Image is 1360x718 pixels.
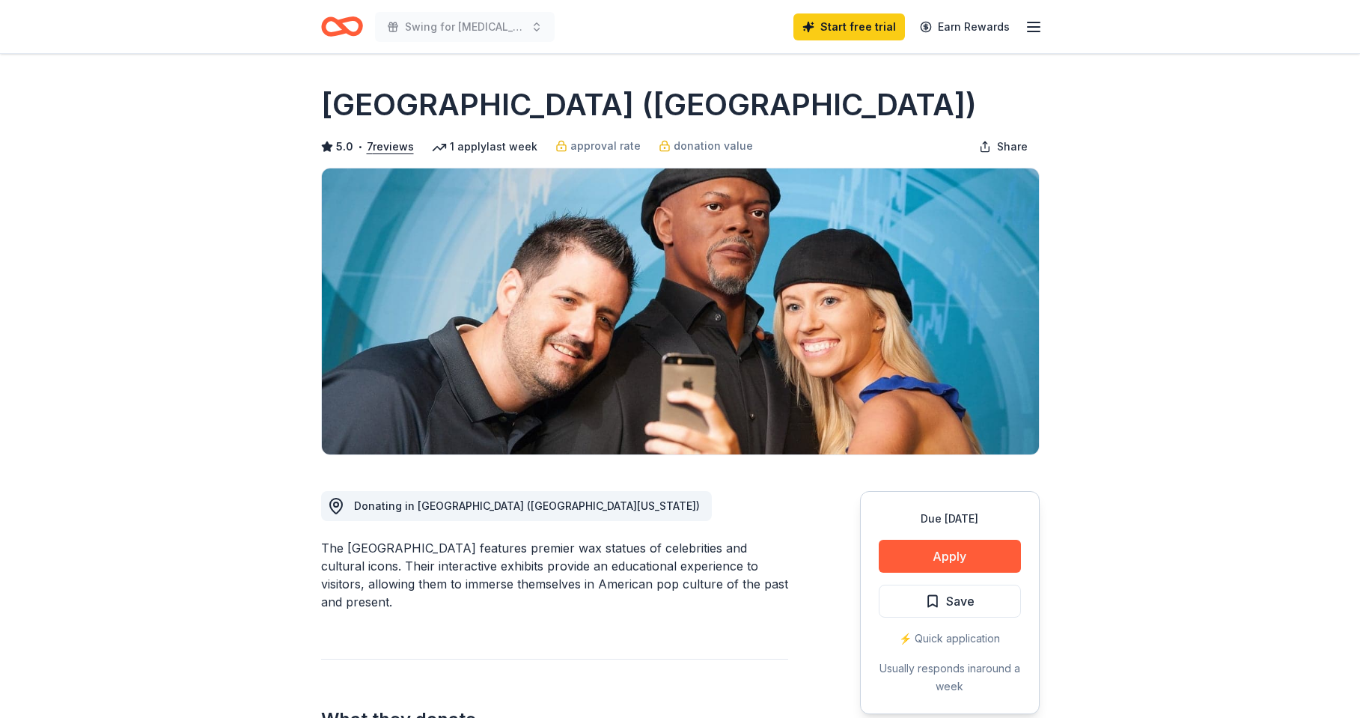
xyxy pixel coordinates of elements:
[367,138,414,156] button: 7reviews
[967,132,1040,162] button: Share
[879,540,1021,573] button: Apply
[570,137,641,155] span: approval rate
[322,168,1039,454] img: Image for Hollywood Wax Museum (Hollywood)
[336,138,353,156] span: 5.0
[879,630,1021,648] div: ⚡️ Quick application
[321,539,788,611] div: The [GEOGRAPHIC_DATA] features premier wax statues of celebrities and cultural icons. Their inter...
[321,84,977,126] h1: [GEOGRAPHIC_DATA] ([GEOGRAPHIC_DATA])
[911,13,1019,40] a: Earn Rewards
[879,660,1021,696] div: Usually responds in around a week
[354,499,700,512] span: Donating in [GEOGRAPHIC_DATA] ([GEOGRAPHIC_DATA][US_STATE])
[321,9,363,44] a: Home
[997,138,1028,156] span: Share
[375,12,555,42] button: Swing for [MEDICAL_DATA]
[659,137,753,155] a: donation value
[674,137,753,155] span: donation value
[879,510,1021,528] div: Due [DATE]
[946,591,975,611] span: Save
[879,585,1021,618] button: Save
[555,137,641,155] a: approval rate
[357,141,362,153] span: •
[432,138,537,156] div: 1 apply last week
[793,13,905,40] a: Start free trial
[405,18,525,36] span: Swing for [MEDICAL_DATA]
